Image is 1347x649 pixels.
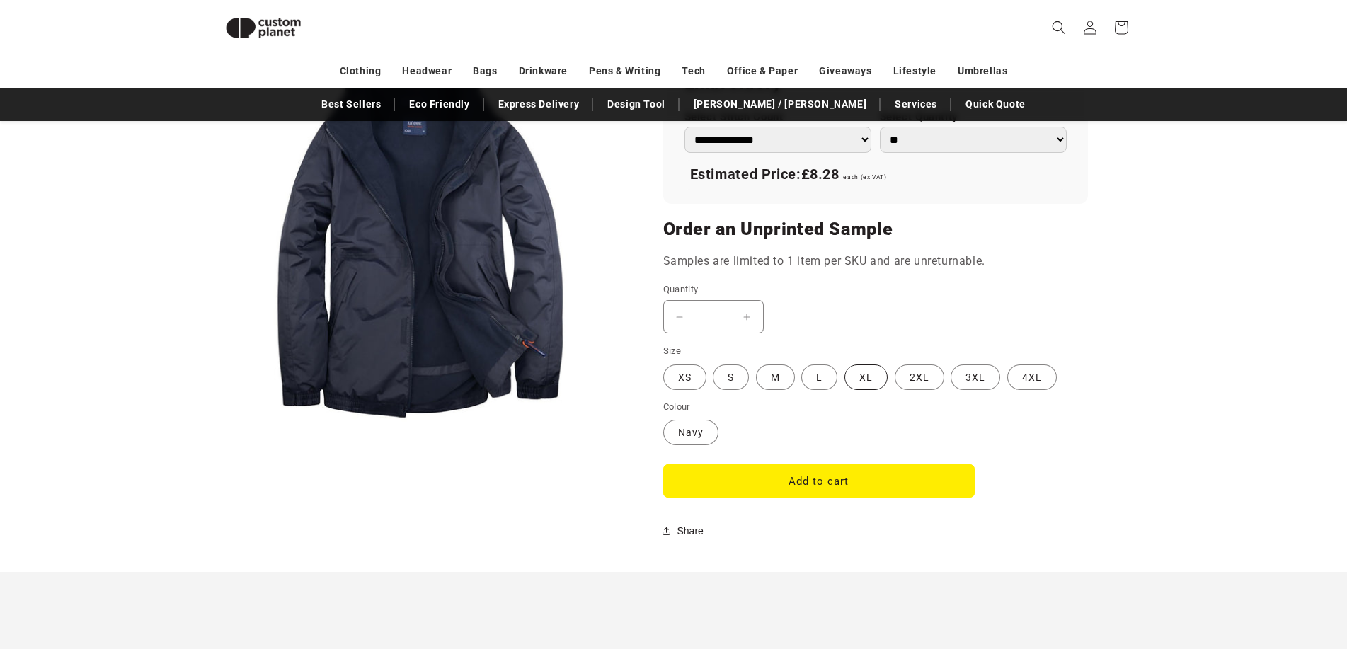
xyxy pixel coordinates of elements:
h2: Order an Unprinted Sample [663,218,1088,241]
a: Clothing [340,59,382,84]
div: Estimated Price: [684,160,1067,190]
summary: Search [1043,12,1074,43]
a: Design Tool [600,92,672,117]
a: Drinkware [519,59,568,84]
label: XS [663,364,706,390]
a: Bags [473,59,497,84]
a: Best Sellers [314,92,388,117]
label: L [801,364,837,390]
label: 3XL [951,364,1000,390]
legend: Colour [663,400,692,414]
legend: Size [663,344,683,358]
a: Tech [682,59,705,84]
button: Add to cart [663,464,975,498]
a: [PERSON_NAME] / [PERSON_NAME] [687,92,873,117]
label: XL [844,364,888,390]
a: Express Delivery [491,92,587,117]
label: Quantity [663,282,975,297]
span: each (ex VAT) [843,173,886,180]
a: Giveaways [819,59,871,84]
label: M [756,364,795,390]
a: Quick Quote [958,92,1033,117]
a: Umbrellas [958,59,1007,84]
a: Services [888,92,944,117]
a: Office & Paper [727,59,798,84]
a: Pens & Writing [589,59,660,84]
p: Samples are limited to 1 item per SKU and are unreturnable. [663,251,1088,272]
label: Navy [663,420,718,445]
label: 4XL [1007,364,1057,390]
a: Eco Friendly [402,92,476,117]
a: Lifestyle [893,59,936,84]
iframe: Chat Widget [1276,581,1347,649]
label: S [713,364,749,390]
button: Share [663,515,708,546]
span: £8.28 [801,166,839,183]
media-gallery: Gallery Viewer [214,21,628,435]
a: Headwear [402,59,452,84]
img: Custom Planet [214,6,313,50]
label: 2XL [895,364,944,390]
